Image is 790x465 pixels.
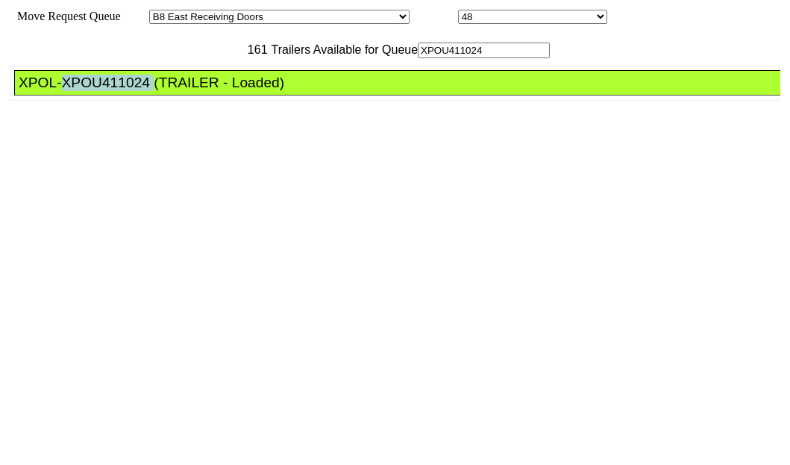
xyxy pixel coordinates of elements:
[19,75,789,91] div: XPOL-XPOU411024 (TRAILER - Loaded)
[418,43,550,58] input: Filter Available Trailers
[240,43,268,56] span: 161
[268,43,418,56] span: Trailers Available for Queue
[10,10,121,22] span: Move Request Queue
[123,10,146,22] span: Area
[413,10,455,22] span: Location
